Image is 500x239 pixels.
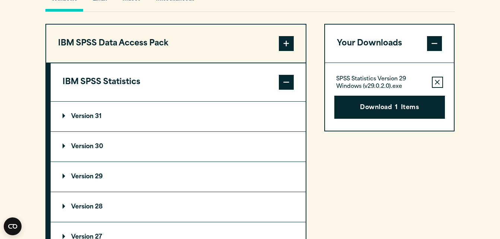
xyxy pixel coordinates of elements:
[63,114,102,119] p: Version 31
[336,76,426,90] p: SPSS Statistics Version 29 Windows (v29.0.2.0).exe
[63,144,103,150] p: Version 30
[51,192,306,222] summary: Version 28
[63,174,103,180] p: Version 29
[51,162,306,192] summary: Version 29
[395,103,398,113] span: 1
[46,25,306,63] button: IBM SPSS Data Access Pack
[325,25,454,63] button: Your Downloads
[63,204,103,210] p: Version 28
[4,217,22,235] button: Open CMP widget
[51,132,306,162] summary: Version 30
[325,63,454,131] div: Your Downloads
[51,102,306,131] summary: Version 31
[51,63,306,101] button: IBM SPSS Statistics
[334,96,445,119] button: Download1Items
